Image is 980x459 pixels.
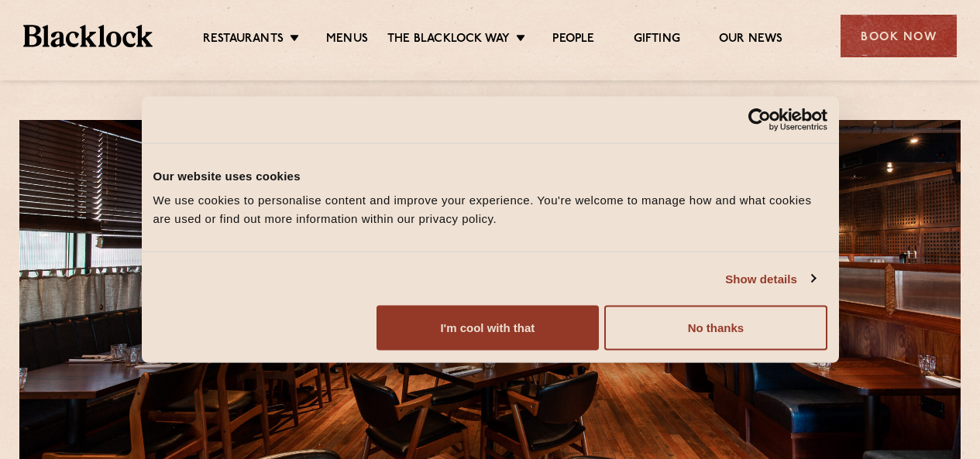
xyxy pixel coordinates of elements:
[153,166,827,185] div: Our website uses cookies
[725,269,815,288] a: Show details
[604,306,827,351] button: No thanks
[326,32,368,49] a: Menus
[552,32,594,49] a: People
[23,25,153,46] img: BL_Textured_Logo-footer-cropped.svg
[692,108,827,131] a: Usercentrics Cookiebot - opens in a new window
[841,15,957,57] div: Book Now
[719,32,783,49] a: Our News
[203,32,284,49] a: Restaurants
[634,32,680,49] a: Gifting
[387,32,510,49] a: The Blacklock Way
[153,191,827,228] div: We use cookies to personalise content and improve your experience. You're welcome to manage how a...
[377,306,599,351] button: I'm cool with that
